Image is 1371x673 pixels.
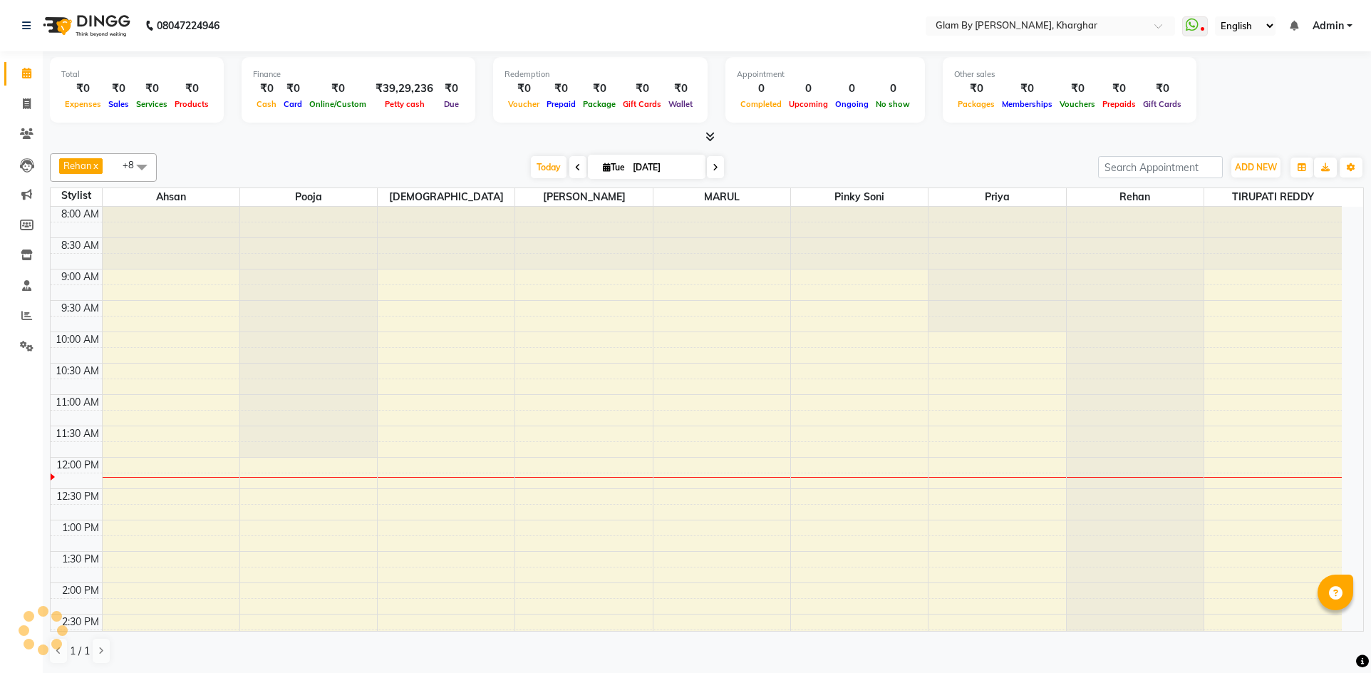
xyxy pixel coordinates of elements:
[1313,19,1344,34] span: Admin
[579,81,619,97] div: ₹0
[505,81,543,97] div: ₹0
[59,583,102,598] div: 2:00 PM
[832,99,872,109] span: Ongoing
[280,81,306,97] div: ₹0
[1231,158,1281,178] button: ADD NEW
[59,615,102,630] div: 2:30 PM
[531,156,566,178] span: Today
[36,6,134,46] img: logo
[103,188,239,206] span: Ahsan
[1067,188,1204,206] span: Rehan
[1204,188,1342,206] span: TIRUPATI REDDY
[53,426,102,441] div: 11:30 AM
[58,207,102,222] div: 8:00 AM
[171,99,212,109] span: Products
[579,99,619,109] span: Package
[505,99,543,109] span: Voucher
[53,395,102,410] div: 11:00 AM
[785,81,832,97] div: 0
[1099,81,1139,97] div: ₹0
[53,489,102,504] div: 12:30 PM
[543,81,579,97] div: ₹0
[53,332,102,347] div: 10:00 AM
[306,99,370,109] span: Online/Custom
[954,99,998,109] span: Packages
[599,162,628,173] span: Tue
[832,81,872,97] div: 0
[381,99,428,109] span: Petty cash
[280,99,306,109] span: Card
[785,99,832,109] span: Upcoming
[253,99,280,109] span: Cash
[619,81,665,97] div: ₹0
[665,81,696,97] div: ₹0
[872,81,914,97] div: 0
[653,188,790,206] span: MARUL
[59,552,102,567] div: 1:30 PM
[543,99,579,109] span: Prepaid
[105,99,133,109] span: Sales
[61,81,105,97] div: ₹0
[791,188,928,206] span: pinky soni
[737,68,914,81] div: Appointment
[59,520,102,535] div: 1:00 PM
[92,160,98,171] a: x
[505,68,696,81] div: Redemption
[133,81,171,97] div: ₹0
[1056,99,1099,109] span: Vouchers
[1139,99,1185,109] span: Gift Cards
[61,68,212,81] div: Total
[737,81,785,97] div: 0
[665,99,696,109] span: Wallet
[51,188,102,203] div: Stylist
[440,99,462,109] span: Due
[53,364,102,379] div: 10:30 AM
[58,238,102,253] div: 8:30 AM
[61,99,105,109] span: Expenses
[954,81,998,97] div: ₹0
[872,99,914,109] span: No show
[253,68,464,81] div: Finance
[378,188,514,206] span: [DEMOGRAPHIC_DATA]
[240,188,377,206] span: Pooja
[998,99,1056,109] span: Memberships
[619,99,665,109] span: Gift Cards
[1139,81,1185,97] div: ₹0
[253,81,280,97] div: ₹0
[58,301,102,316] div: 9:30 AM
[1056,81,1099,97] div: ₹0
[70,644,90,659] span: 1 / 1
[133,99,171,109] span: Services
[53,458,102,473] div: 12:00 PM
[954,68,1185,81] div: Other sales
[998,81,1056,97] div: ₹0
[306,81,370,97] div: ₹0
[171,81,212,97] div: ₹0
[123,159,145,170] span: +8
[515,188,652,206] span: [PERSON_NAME]
[370,81,439,97] div: ₹39,29,236
[1098,156,1223,178] input: Search Appointment
[928,188,1065,206] span: priya
[105,81,133,97] div: ₹0
[63,160,92,171] span: Rehan
[58,269,102,284] div: 9:00 AM
[439,81,464,97] div: ₹0
[737,99,785,109] span: Completed
[1235,162,1277,173] span: ADD NEW
[157,6,219,46] b: 08047224946
[628,157,700,178] input: 2025-09-02
[1099,99,1139,109] span: Prepaids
